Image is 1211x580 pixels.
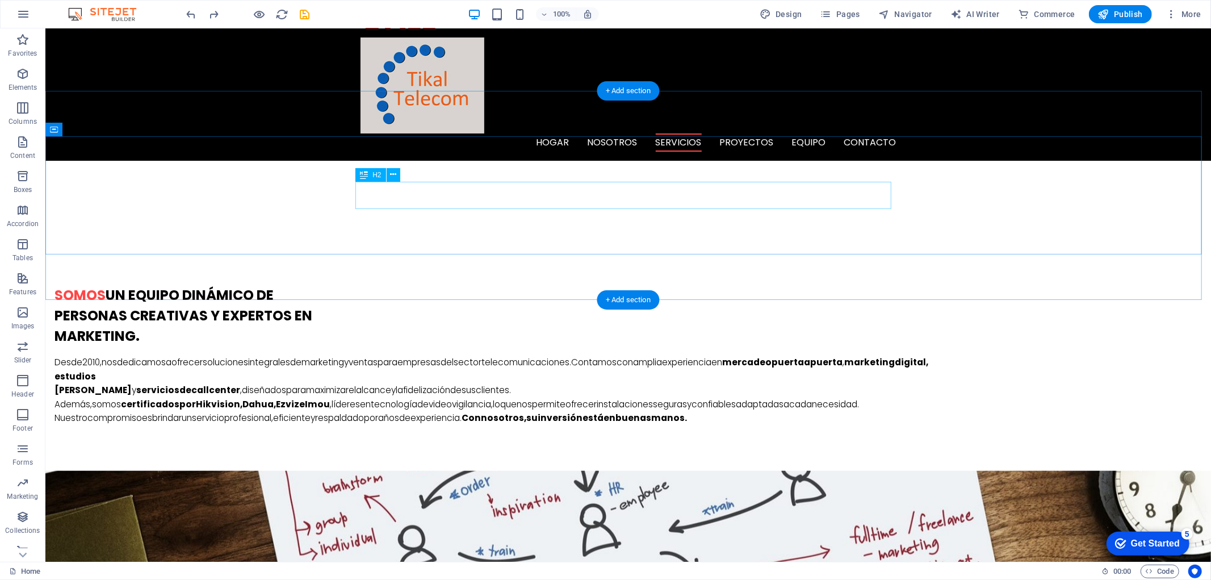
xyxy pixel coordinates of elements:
[84,2,95,14] div: 5
[12,424,33,433] p: Footer
[1013,5,1080,23] button: Commerce
[9,117,37,126] p: Columns
[874,5,937,23] button: Navigator
[553,7,571,21] h6: 100%
[275,7,289,21] button: reload
[372,172,381,178] span: H2
[755,5,807,23] button: Design
[1018,9,1075,20] span: Commerce
[1141,565,1179,578] button: Code
[14,185,32,194] p: Boxes
[7,219,39,228] p: Accordion
[755,5,807,23] div: Design (Ctrl+Alt+Y)
[946,5,1004,23] button: AI Writer
[1166,9,1201,20] span: More
[760,9,802,20] span: Design
[1113,565,1131,578] span: 00 00
[14,356,32,365] p: Slider
[1188,565,1202,578] button: Usercentrics
[8,49,37,58] p: Favorites
[597,81,660,101] div: + Add section
[950,9,1000,20] span: AI Writer
[12,253,33,262] p: Tables
[5,526,40,535] p: Collections
[11,390,34,399] p: Header
[298,7,312,21] button: save
[820,9,860,20] span: Pages
[11,322,35,331] p: Images
[1161,5,1206,23] button: More
[9,6,92,30] div: Get Started 5 items remaining, 0% complete
[299,8,312,21] i: Save (Ctrl+S)
[1121,567,1123,575] span: :
[1089,5,1152,23] button: Publish
[208,8,221,21] i: Redo: Duplicate elements (Ctrl+Y, ⌘+Y)
[12,458,33,467] p: Forms
[1146,565,1174,578] span: Code
[1098,9,1143,20] span: Publish
[9,287,36,297] p: Features
[276,8,289,21] i: Reload page
[9,565,40,578] a: Click to cancel selection. Double-click to open Pages
[583,9,593,19] i: On resize automatically adjust zoom level to fit chosen device.
[597,290,660,310] div: + Add section
[816,5,865,23] button: Pages
[65,7,150,21] img: Editor Logo
[878,9,932,20] span: Navigator
[185,7,198,21] button: undo
[185,8,198,21] i: Undo: Change text (Ctrl+Z)
[7,492,38,501] p: Marketing
[1101,565,1132,578] h6: Session time
[10,151,35,160] p: Content
[9,83,37,92] p: Elements
[536,7,576,21] button: 100%
[253,7,266,21] button: Click here to leave preview mode and continue editing
[207,7,221,21] button: redo
[33,12,82,23] div: Get Started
